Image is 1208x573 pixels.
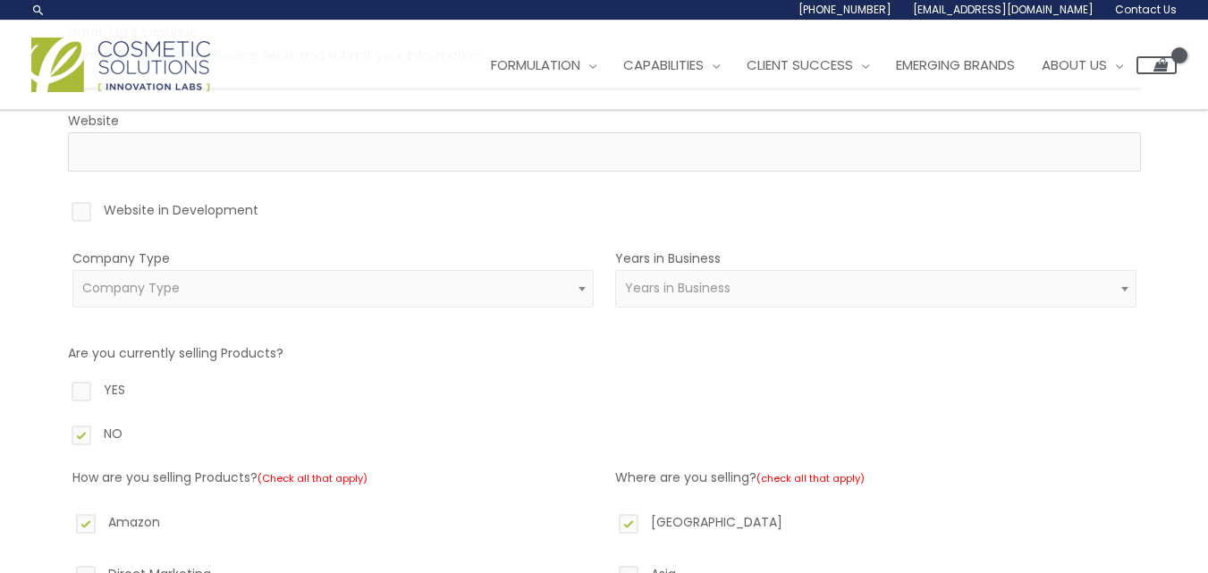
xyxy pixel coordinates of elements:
label: How are you selling Products? [72,468,367,486]
img: Cosmetic Solutions Logo [31,38,210,92]
label: YES [68,378,1141,409]
a: Capabilities [610,38,733,92]
label: Company Type [72,249,170,267]
span: Capabilities [623,55,704,74]
span: Emerging Brands [896,55,1015,74]
span: Contact Us [1115,2,1177,17]
small: (check all that apply) [756,471,865,485]
span: Company Type [82,279,180,297]
a: Formulation [477,38,610,92]
span: Years in Business [625,279,731,297]
span: [PHONE_NUMBER] [798,2,891,17]
label: Where are you selling? [615,468,865,486]
small: (Check all that apply) [258,471,367,485]
label: NO [68,422,1141,452]
label: [GEOGRAPHIC_DATA] [615,510,1136,541]
span: Client Success [747,55,853,74]
span: Formulation [491,55,580,74]
label: Are you currently selling Products? [68,344,283,362]
a: View Shopping Cart, empty [1136,56,1177,74]
label: Website [68,112,119,130]
label: Amazon [72,510,594,541]
label: Years in Business [615,249,721,267]
a: Emerging Brands [883,38,1028,92]
a: About Us [1028,38,1136,92]
label: Website in Development [68,198,1141,229]
nav: Site Navigation [464,38,1177,92]
a: Client Success [733,38,883,92]
span: [EMAIL_ADDRESS][DOMAIN_NAME] [913,2,1094,17]
span: About Us [1042,55,1107,74]
a: Search icon link [31,3,46,17]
